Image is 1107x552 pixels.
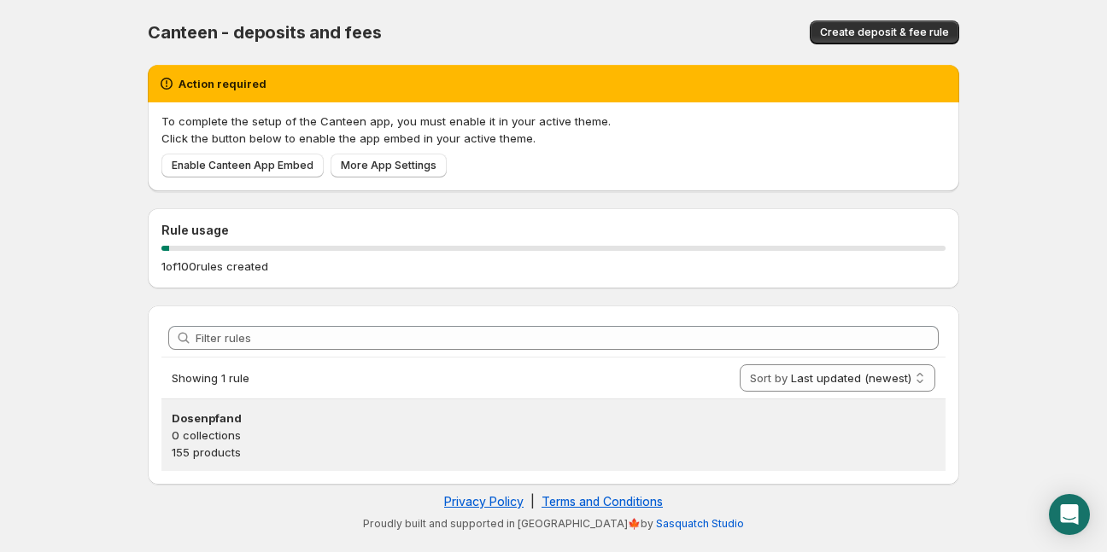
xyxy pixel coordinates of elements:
h2: Rule usage [161,222,946,239]
p: Proudly built and supported in [GEOGRAPHIC_DATA]🍁by [156,517,951,531]
a: Enable Canteen App Embed [161,154,324,177]
span: Create deposit & fee rule [820,26,949,39]
input: Filter rules [196,326,939,350]
span: Enable Canteen App Embed [172,159,313,172]
h3: Dosenpfand [172,410,935,427]
p: 1 of 100 rules created [161,258,268,275]
p: To complete the setup of the Canteen app, you must enable it in your active theme. [161,113,946,130]
a: Privacy Policy [444,494,524,508]
a: More App Settings [331,154,447,177]
button: Create deposit & fee rule [810,20,959,44]
span: | [530,494,535,508]
p: 155 products [172,444,935,461]
span: Showing 1 rule [172,371,249,385]
span: More App Settings [341,159,436,172]
p: Click the button below to enable the app embed in your active theme. [161,130,946,147]
h2: Action required [179,75,266,92]
a: Terms and Conditions [542,494,663,508]
p: 0 collections [172,427,935,444]
span: Canteen - deposits and fees [148,22,382,43]
div: Open Intercom Messenger [1049,494,1090,535]
a: Sasquatch Studio [656,517,744,530]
